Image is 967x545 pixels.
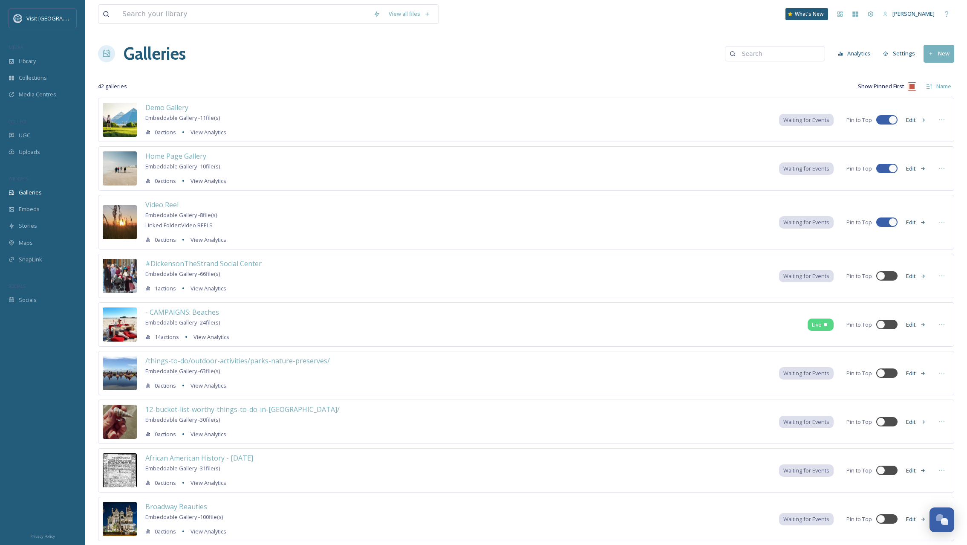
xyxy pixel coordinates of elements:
span: Pin to Top [846,165,872,173]
span: Waiting for Events [783,218,829,226]
span: Embeddable Gallery - 30 file(s) [145,416,220,423]
span: Show Pinned First [858,82,904,90]
button: Edit [902,462,930,479]
span: View Analytics [191,382,226,389]
span: 0 actions [155,236,176,244]
span: Pin to Top [846,369,872,377]
a: View Analytics [186,429,226,439]
span: Embeddable Gallery - 11 file(s) [145,114,220,122]
button: Settings [879,45,919,62]
a: View Analytics [186,127,226,137]
a: View Analytics [189,332,229,342]
span: View Analytics [191,177,226,185]
span: Pin to Top [846,515,872,523]
span: Live [812,321,822,329]
a: View all files [384,6,434,22]
span: #DickensonTheStrand Social Center [145,259,262,268]
span: SnapLink [19,255,42,264]
span: SOCIALS [9,283,26,289]
span: Pin to Top [846,272,872,280]
span: Embeddable Gallery - 66 file(s) [145,270,220,278]
span: Waiting for Events [783,418,829,426]
span: Waiting for Events [783,515,829,523]
a: Analytics [834,45,879,62]
img: 0e787813-7b3b-47ff-8712-b3fa8d950bd5.jpg [103,205,137,239]
button: Edit [902,511,930,528]
span: Visit [GEOGRAPHIC_DATA] [26,14,92,22]
span: Demo Gallery [145,103,188,112]
span: View Analytics [191,236,226,244]
a: View Analytics [186,235,226,245]
span: 14 actions [155,333,179,341]
a: Galleries [124,41,186,67]
span: Waiting for Events [783,116,829,124]
span: 0 actions [155,382,176,390]
span: 0 actions [155,528,176,536]
span: 0 actions [155,430,176,438]
input: Search [738,45,820,62]
span: UGC [19,131,30,139]
span: - CAMPAIGNS: Beaches [145,307,219,317]
span: 0 actions [155,177,176,185]
span: African American History - [DATE] [145,453,253,463]
span: Pin to Top [846,467,872,475]
span: Pin to Top [846,321,872,329]
span: Galleries [19,188,42,197]
span: View Analytics [191,430,226,438]
span: Home Page Gallery [145,151,206,161]
span: 0 actions [155,479,176,487]
span: Stories [19,222,37,230]
span: Embeddable Gallery - 10 file(s) [145,162,220,170]
a: View Analytics [186,478,226,488]
a: Privacy Policy [30,531,55,541]
a: [PERSON_NAME] [878,6,939,22]
span: Pin to Top [846,116,872,124]
span: Waiting for Events [783,272,829,280]
span: Embeddable Gallery - 100 file(s) [145,513,223,521]
span: 12-bucket-list-worthy-things-to-do-in-[GEOGRAPHIC_DATA]/ [145,405,340,414]
a: Settings [879,45,924,62]
img: 4aafed7d-751d-4fa3-b872-98e7a700f828.jpg [103,453,137,487]
img: 36ab990a-a029-4c55-8fe0-4cdd4088e39d.jpg [103,259,137,293]
span: 0 actions [155,128,176,136]
span: Media Centres [19,90,56,99]
span: Waiting for Events [783,369,829,377]
a: View Analytics [186,283,226,293]
span: Waiting for Events [783,467,829,475]
img: e4944330-f1b6-454f-a4f9-a720958f3d97.jpg [103,502,137,536]
span: View Analytics [191,284,226,292]
a: View Analytics [186,526,226,536]
span: Linked Folder: Video REELS [145,221,213,229]
span: Embeds [19,205,40,213]
button: Edit [902,160,930,177]
button: Edit [902,414,930,430]
span: View Analytics [193,333,229,341]
button: Edit [902,214,930,231]
span: View Analytics [191,528,226,535]
span: Privacy Policy [30,533,55,539]
input: Search your library [118,5,369,23]
button: Edit [902,112,930,128]
button: Analytics [834,45,875,62]
img: d4f9f773-a50d-45af-8e51-e9b4ef0a3a9e.jpg [103,307,137,342]
img: logo.png [14,14,22,23]
a: What's New [785,8,828,20]
a: View Analytics [186,380,226,391]
button: Edit [902,268,930,284]
img: c1d90222-77a9-43c2-9b0a-2220cb64939c.jpg [103,405,137,439]
span: Waiting for Events [783,165,829,173]
span: Pin to Top [846,218,872,226]
button: Edit [902,316,930,333]
a: Linked Folder:Video REELS [145,220,226,230]
span: COLLECT [9,118,27,125]
button: Open Chat [929,507,954,532]
span: Socials [19,296,37,304]
img: aa31f176-f2d0-4c71-8066-7c71e7b2e05a.jpg [103,103,137,137]
span: Collections [19,74,47,82]
a: View Analytics [186,176,226,186]
img: 3ffc4939-d514-4d30-90d6-b8770dfa0042.jpg [103,356,137,390]
button: New [924,45,954,62]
